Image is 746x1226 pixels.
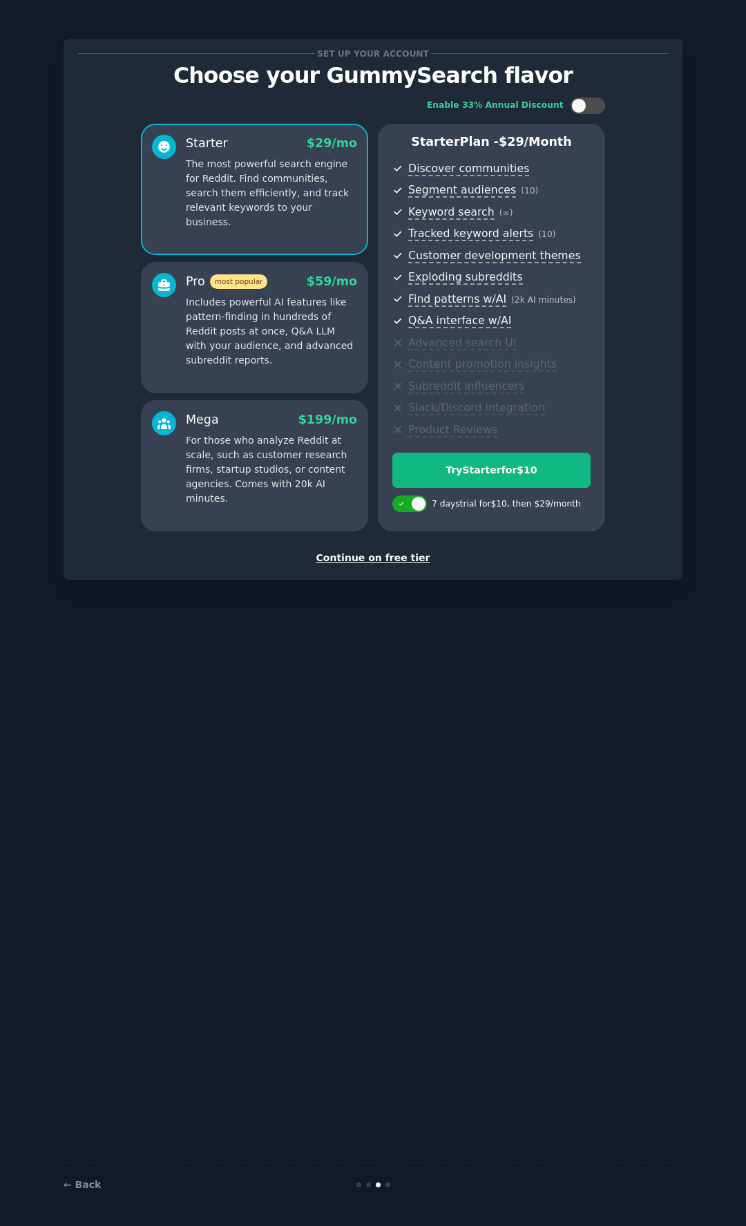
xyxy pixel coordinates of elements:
[298,413,357,426] span: $ 199 /mo
[392,453,591,488] button: TryStarterfor$10
[392,133,591,151] p: Starter Plan -
[408,292,506,307] span: Find patterns w/AI
[186,411,219,428] div: Mega
[186,273,267,290] div: Pro
[408,336,516,350] span: Advanced search UI
[427,100,564,112] div: Enable 33% Annual Discount
[432,498,581,511] div: 7 days trial for $10 , then $ 29 /month
[408,183,516,198] span: Segment audiences
[408,270,522,285] span: Exploding subreddits
[511,295,576,305] span: ( 2k AI minutes )
[393,463,590,478] div: Try Starter for $10
[78,551,668,565] div: Continue on free tier
[521,186,538,196] span: ( 10 )
[499,135,572,149] span: $ 29 /month
[408,227,533,241] span: Tracked keyword alerts
[78,64,668,88] p: Choose your GummySearch flavor
[186,295,357,368] p: Includes powerful AI features like pattern-finding in hundreds of Reddit posts at once, Q&A LLM w...
[186,135,228,152] div: Starter
[408,401,545,415] span: Slack/Discord integration
[307,274,357,288] span: $ 59 /mo
[408,249,581,263] span: Customer development themes
[408,162,529,176] span: Discover communities
[186,157,357,229] p: The most powerful search engine for Reddit. Find communities, search them efficiently, and track ...
[210,274,268,289] span: most popular
[408,314,511,328] span: Q&A interface w/AI
[408,379,524,394] span: Subreddit influencers
[408,205,495,220] span: Keyword search
[499,208,513,218] span: ( ∞ )
[408,423,497,437] span: Product Reviews
[186,433,357,506] p: For those who analyze Reddit at scale, such as customer research firms, startup studios, or conte...
[538,229,555,239] span: ( 10 )
[307,136,357,150] span: $ 29 /mo
[64,1179,101,1190] a: ← Back
[315,46,432,61] span: Set up your account
[408,357,557,372] span: Content promotion insights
